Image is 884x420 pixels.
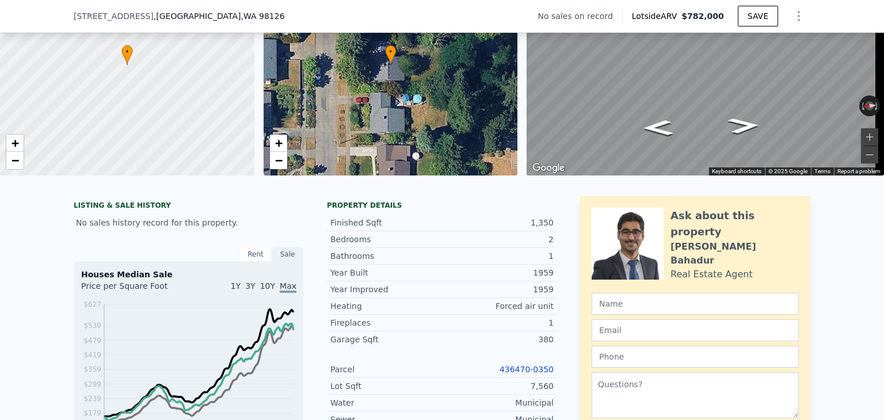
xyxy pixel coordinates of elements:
[385,47,397,57] span: •
[275,136,282,150] span: +
[12,136,19,150] span: +
[787,5,810,28] button: Show Options
[330,217,442,228] div: Finished Sqft
[859,101,880,112] button: Reset the view
[330,284,442,295] div: Year Improved
[500,365,554,374] a: 436470-0350
[121,47,133,57] span: •
[81,269,296,280] div: Houses Median Sale
[814,168,830,174] a: Terms (opens in new tab)
[538,10,622,22] div: No sales on record
[330,250,442,262] div: Bathrooms
[715,114,773,138] path: Go South, 31st Ave SW
[74,10,154,22] span: [STREET_ADDRESS]
[74,212,304,233] div: No sales history record for this property.
[442,284,554,295] div: 1959
[83,365,101,373] tspan: $359
[681,12,724,21] span: $782,000
[738,6,778,26] button: SAVE
[241,12,284,21] span: , WA 98126
[592,346,799,368] input: Phone
[330,334,442,345] div: Garage Sqft
[74,201,304,212] div: LISTING & SALE HISTORY
[83,300,101,308] tspan: $627
[272,247,304,262] div: Sale
[632,10,681,22] span: Lotside ARV
[12,153,19,167] span: −
[592,293,799,315] input: Name
[330,267,442,278] div: Year Built
[712,167,761,175] button: Keyboard shortcuts
[768,168,807,174] span: © 2025 Google
[837,168,881,174] a: Report a problem
[442,217,554,228] div: 1,350
[529,161,567,175] a: Open this area in Google Maps (opens a new window)
[121,45,133,65] div: •
[83,395,101,403] tspan: $239
[154,10,285,22] span: , [GEOGRAPHIC_DATA]
[83,322,101,330] tspan: $539
[861,128,878,146] button: Zoom in
[327,201,557,210] div: Property details
[442,397,554,408] div: Municipal
[670,240,799,268] div: [PERSON_NAME] Bahadur
[270,135,287,152] a: Zoom in
[245,281,255,291] span: 3Y
[442,267,554,278] div: 1959
[330,397,442,408] div: Water
[330,300,442,312] div: Heating
[861,146,878,163] button: Zoom out
[442,250,554,262] div: 1
[330,234,442,245] div: Bedrooms
[280,281,296,293] span: Max
[630,116,686,139] path: Go North, 31st Ave SW
[83,409,101,417] tspan: $179
[81,280,189,299] div: Price per Square Foot
[83,337,101,345] tspan: $479
[592,319,799,341] input: Email
[330,380,442,392] div: Lot Sqft
[859,96,866,116] button: Rotate counterclockwise
[6,152,24,169] a: Zoom out
[260,281,275,291] span: 10Y
[385,45,397,65] div: •
[239,247,272,262] div: Rent
[6,135,24,152] a: Zoom in
[442,300,554,312] div: Forced air unit
[275,153,282,167] span: −
[270,152,287,169] a: Zoom out
[442,317,554,329] div: 1
[442,334,554,345] div: 380
[874,96,881,116] button: Rotate clockwise
[670,268,753,281] div: Real Estate Agent
[83,380,101,388] tspan: $299
[442,234,554,245] div: 2
[330,317,442,329] div: Fireplaces
[231,281,241,291] span: 1Y
[670,208,799,240] div: Ask about this property
[83,351,101,359] tspan: $419
[529,161,567,175] img: Google
[330,364,442,375] div: Parcel
[442,380,554,392] div: 7,560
